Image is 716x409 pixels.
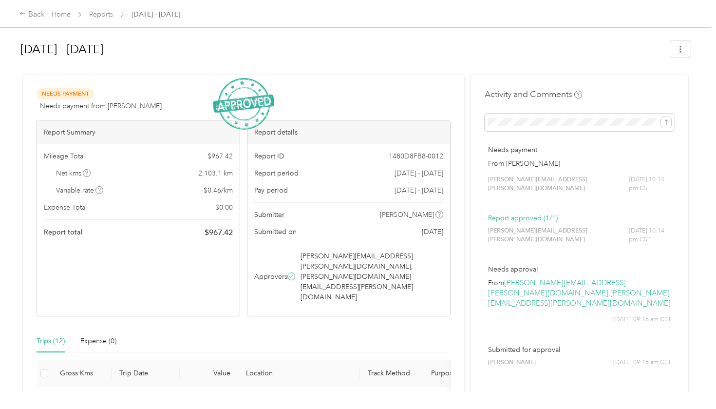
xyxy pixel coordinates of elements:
[56,185,104,195] span: Variable rate
[380,210,434,220] span: [PERSON_NAME]
[37,336,65,347] div: Trips (12)
[488,175,629,193] span: [PERSON_NAME][EMAIL_ADDRESS][PERSON_NAME][DOMAIN_NAME]
[37,120,240,144] div: Report Summary
[52,360,112,387] th: Gross Kms
[488,158,671,169] p: From [PERSON_NAME]
[422,227,443,237] span: [DATE]
[80,336,116,347] div: Expense (0)
[180,360,238,387] th: Value
[207,151,233,161] span: $ 967.42
[488,278,671,309] p: From ,
[44,151,85,161] span: Mileage Total
[20,38,663,61] h1: Aug 17 - 30, 2025
[44,227,83,237] span: Report total
[254,185,288,195] span: Pay period
[254,210,284,220] span: Submitter
[613,315,671,324] span: [DATE] 09:16 am CST
[132,9,180,19] span: [DATE] - [DATE]
[198,168,233,178] span: 2,103.1 km
[389,151,443,161] span: 1480D8FB8-0012
[488,278,626,298] a: [PERSON_NAME][EMAIL_ADDRESS][PERSON_NAME][DOMAIN_NAME]
[40,101,162,111] span: Needs payment from [PERSON_NAME]
[44,202,87,213] span: Expense Total
[395,168,443,178] span: [DATE] - [DATE]
[254,227,297,237] span: Submitted on
[56,168,91,178] span: Net kms
[254,168,299,178] span: Report period
[629,175,671,193] span: [DATE] 10:14 pm CST
[488,264,671,274] p: Needs approval
[37,88,94,99] span: Needs Payment
[423,360,496,387] th: Purpose
[52,10,71,19] a: Home
[661,354,716,409] iframe: Everlance-gr Chat Button Frame
[629,227,671,244] span: [DATE] 10:14 pm CST
[488,345,671,355] p: Submitted for approval
[19,9,45,20] div: Back
[112,360,180,387] th: Trip Date
[395,185,443,195] span: [DATE] - [DATE]
[488,358,536,367] span: [PERSON_NAME]
[238,360,360,387] th: Location
[488,213,671,223] p: Report approved (1/1)
[613,358,671,367] span: [DATE] 09:16 am CST
[485,88,582,100] h4: Activity and Comments
[215,202,233,213] span: $ 0.00
[254,272,287,282] span: Approvers
[488,289,671,308] a: [PERSON_NAME][EMAIL_ADDRESS][PERSON_NAME][DOMAIN_NAME]
[488,227,629,244] span: [PERSON_NAME][EMAIL_ADDRESS][PERSON_NAME][DOMAIN_NAME]
[247,120,450,144] div: Report details
[301,251,442,302] span: [PERSON_NAME][EMAIL_ADDRESS][PERSON_NAME][DOMAIN_NAME], [PERSON_NAME][DOMAIN_NAME][EMAIL_ADDRESS]...
[205,227,233,238] span: $ 967.42
[89,10,113,19] a: Reports
[254,151,284,161] span: Report ID
[488,145,671,155] p: Needs payment
[360,360,423,387] th: Track Method
[204,185,233,195] span: $ 0.46 / km
[213,78,274,130] img: ApprovedStamp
